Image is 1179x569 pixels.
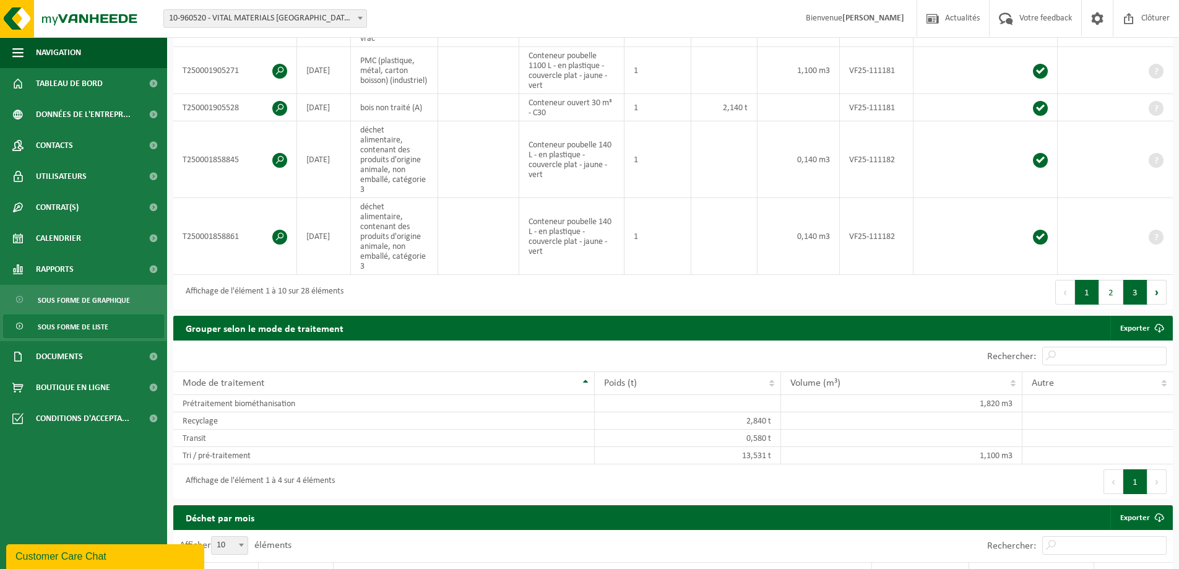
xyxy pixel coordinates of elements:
td: [DATE] [297,198,351,275]
a: Sous forme de liste [3,315,164,338]
td: 1,820 m3 [781,395,1022,412]
td: Transit [173,430,595,447]
button: 3 [1123,280,1147,305]
span: Poids (t) [604,378,637,388]
td: déchet alimentaire, contenant des produits d'origine animale, non emballé, catégorie 3 [351,198,438,275]
td: Prétraitement biométhanisation [173,395,595,412]
td: VF25-111182 [840,121,913,198]
span: Navigation [36,37,81,68]
td: 13,531 t [595,447,781,464]
td: 1 [624,94,691,121]
span: Utilisateurs [36,161,87,192]
span: Données de l'entrepr... [36,99,131,130]
td: [DATE] [297,94,351,121]
strong: [PERSON_NAME] [842,14,904,23]
td: 1 [624,198,691,275]
a: Sous forme de graphique [3,288,164,311]
td: bois non traité (A) [351,94,438,121]
td: 0,580 t [595,430,781,447]
span: Mode de traitement [183,378,264,388]
td: Conteneur ouvert 30 m³ - C30 [519,94,624,121]
span: Sous forme de graphique [38,289,130,312]
h2: Grouper selon le mode de traitement [173,316,356,340]
span: Rapports [36,254,74,285]
div: Affichage de l'élément 1 à 4 sur 4 éléments [179,471,335,493]
span: Contrat(s) [36,192,79,223]
div: Affichage de l'élément 1 à 10 sur 28 éléments [179,281,343,303]
td: déchet alimentaire, contenant des produits d'origine animale, non emballé, catégorie 3 [351,121,438,198]
a: Exporter [1110,316,1172,341]
span: 10 [211,536,248,555]
td: PMC (plastique, métal, carton boisson) (industriel) [351,47,438,94]
td: Tri / pré-traitement [173,447,595,464]
span: Tableau de bord [36,68,103,99]
td: T250001905271 [173,47,297,94]
button: 1 [1075,280,1099,305]
label: Rechercher: [987,541,1036,551]
td: 2,140 t [691,94,758,121]
td: 0,140 m3 [758,198,840,275]
td: 1 [624,47,691,94]
span: Calendrier [36,223,81,254]
td: 1,100 m3 [758,47,840,94]
button: 1 [1123,469,1147,494]
span: Sous forme de liste [38,315,108,339]
button: 2 [1099,280,1123,305]
td: VF25-111181 [840,47,913,94]
a: Exporter [1110,505,1172,530]
button: Next [1147,280,1167,305]
td: 2,840 t [595,412,781,430]
td: VF25-111181 [840,94,913,121]
button: Next [1147,469,1167,494]
button: Previous [1103,469,1123,494]
td: T250001858861 [173,198,297,275]
span: Conditions d'accepta... [36,403,129,434]
span: 10-960520 - VITAL MATERIALS BELGIUM S.A. - TILLY [164,10,366,27]
label: Rechercher: [987,352,1036,362]
h2: Déchet par mois [173,505,267,529]
span: Documents [36,341,83,372]
span: 10 [212,537,248,554]
td: 1 [624,121,691,198]
span: Boutique en ligne [36,372,110,403]
td: Conteneur poubelle 1100 L - en plastique - couvercle plat - jaune - vert [519,47,624,94]
td: [DATE] [297,47,351,94]
td: 0,140 m3 [758,121,840,198]
td: [DATE] [297,121,351,198]
span: Autre [1032,378,1054,388]
span: Contacts [36,130,73,161]
label: Afficher éléments [179,541,292,550]
td: T250001858845 [173,121,297,198]
iframe: chat widget [6,542,207,569]
span: 10-960520 - VITAL MATERIALS BELGIUM S.A. - TILLY [163,9,367,28]
button: Previous [1055,280,1075,305]
td: VF25-111182 [840,198,913,275]
td: 1,100 m3 [781,447,1022,464]
span: Volume (m³) [790,378,840,388]
td: Conteneur poubelle 140 L - en plastique - couvercle plat - jaune - vert [519,198,624,275]
td: Conteneur poubelle 140 L - en plastique - couvercle plat - jaune - vert [519,121,624,198]
td: Recyclage [173,412,595,430]
td: T250001905528 [173,94,297,121]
